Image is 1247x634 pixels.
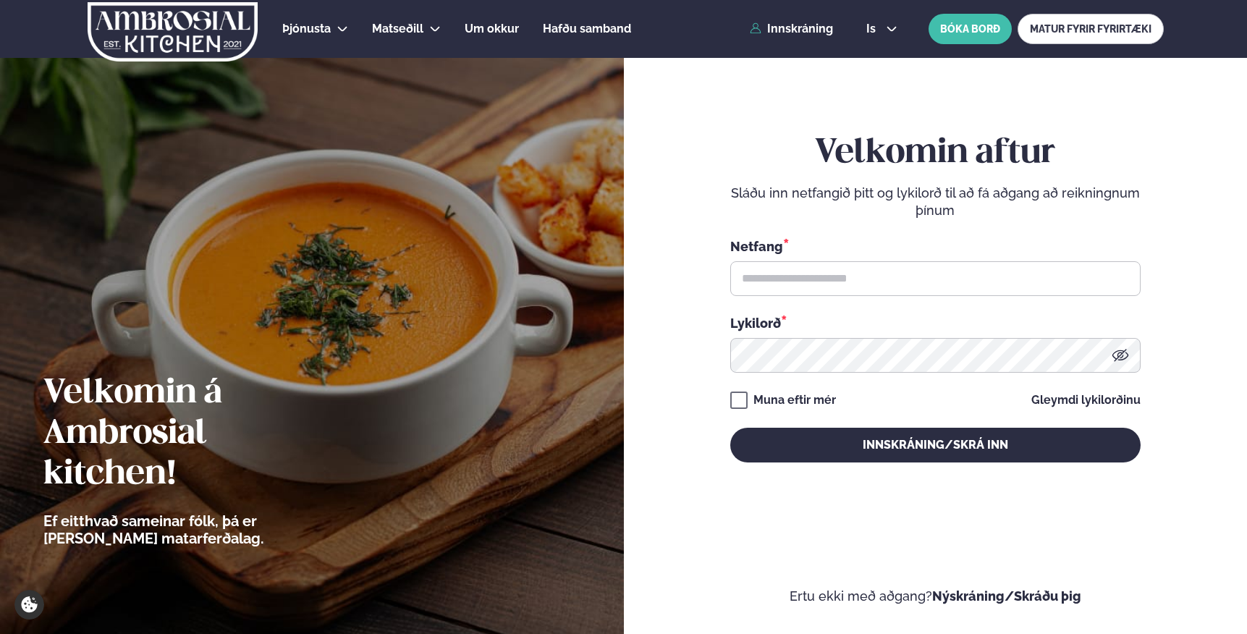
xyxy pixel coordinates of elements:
a: MATUR FYRIR FYRIRTÆKI [1018,14,1164,44]
a: Innskráning [750,22,833,35]
button: Innskráning/Skrá inn [730,428,1141,462]
div: Lykilorð [730,313,1141,332]
p: Ef eitthvað sameinar fólk, þá er [PERSON_NAME] matarferðalag. [43,512,344,547]
p: Ertu ekki með aðgang? [667,588,1204,605]
button: is [855,23,909,35]
span: Matseðill [372,22,423,35]
p: Sláðu inn netfangið þitt og lykilorð til að fá aðgang að reikningnum þínum [730,185,1141,219]
span: Hafðu samband [543,22,631,35]
div: Netfang [730,237,1141,255]
a: Þjónusta [282,20,331,38]
span: Þjónusta [282,22,331,35]
img: logo [86,2,259,62]
a: Um okkur [465,20,519,38]
a: Gleymdi lykilorðinu [1031,394,1141,406]
a: Matseðill [372,20,423,38]
a: Nýskráning/Skráðu þig [932,588,1081,604]
a: Cookie settings [14,590,44,620]
span: Um okkur [465,22,519,35]
h2: Velkomin aftur [730,133,1141,174]
a: Hafðu samband [543,20,631,38]
span: is [866,23,880,35]
button: BÓKA BORÐ [929,14,1012,44]
h2: Velkomin á Ambrosial kitchen! [43,373,344,495]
